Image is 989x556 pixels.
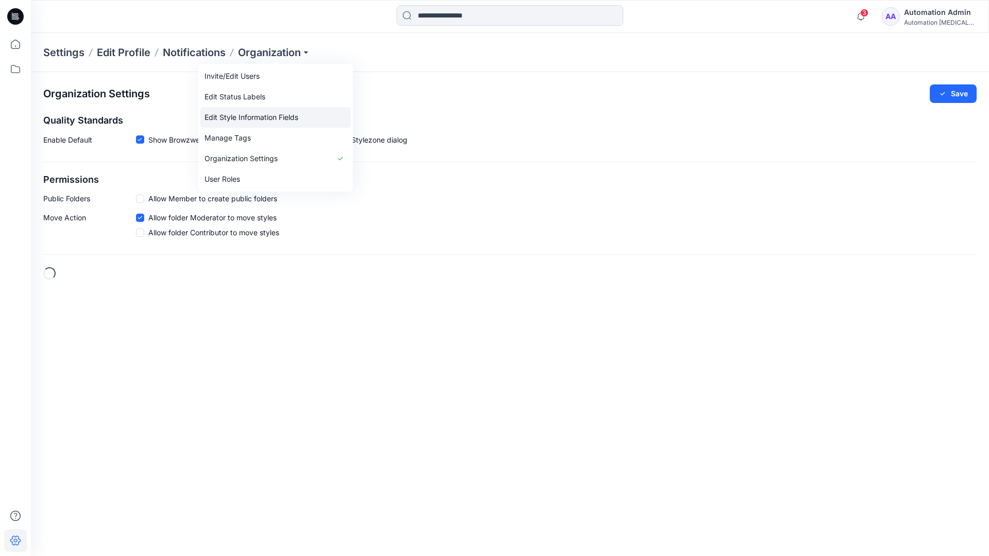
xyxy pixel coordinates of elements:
[97,45,150,60] a: Edit Profile
[930,84,977,103] button: Save
[860,9,868,17] span: 3
[148,212,277,223] span: Allow folder Moderator to move styles
[148,193,277,204] span: Allow Member to create public folders
[43,115,977,126] h2: Quality Standards
[904,19,976,26] div: Automation [MEDICAL_DATA]...
[43,134,136,149] p: Enable Default
[43,45,84,60] p: Settings
[43,175,977,185] h2: Permissions
[200,169,351,189] a: User Roles
[43,212,136,242] p: Move Action
[881,7,900,26] div: AA
[163,45,226,60] a: Notifications
[43,193,136,204] p: Public Folders
[200,107,351,128] a: Edit Style Information Fields
[200,128,351,148] a: Manage Tags
[904,6,976,19] div: Automation Admin
[200,66,351,86] a: Invite/Edit Users
[200,148,351,169] a: Organization Settings
[200,86,351,107] a: Edit Status Labels
[148,227,279,238] span: Allow folder Contributor to move styles
[148,134,407,145] span: Show Browzwear’s default quality standards in the Share to Stylezone dialog
[43,88,150,100] h2: Organization Settings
